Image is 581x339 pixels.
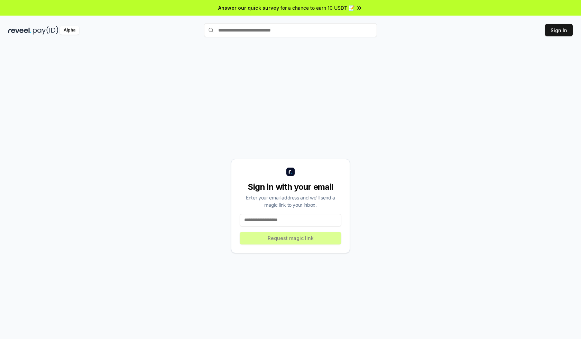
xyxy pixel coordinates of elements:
[240,194,341,208] div: Enter your email address and we’ll send a magic link to your inbox.
[280,4,354,11] span: for a chance to earn 10 USDT 📝
[60,26,79,35] div: Alpha
[545,24,573,36] button: Sign In
[286,168,295,176] img: logo_small
[218,4,279,11] span: Answer our quick survey
[33,26,58,35] img: pay_id
[8,26,31,35] img: reveel_dark
[240,181,341,193] div: Sign in with your email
